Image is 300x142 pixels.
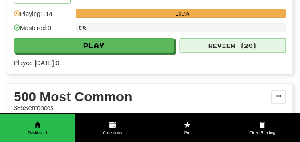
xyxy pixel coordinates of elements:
[14,91,271,104] div: 500 Most Common
[14,59,286,67] span: Played [DATE]: 0
[150,130,225,136] span: Pro
[14,9,72,24] div: Playing: 114
[225,130,300,136] span: Cloze-Reading
[14,38,174,53] button: Play
[14,24,72,38] div: Mastered: 0
[180,38,286,53] button: Review (20)
[14,104,271,113] div: 385 Sentences
[75,130,150,136] span: Collections
[79,9,286,18] div: 100%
